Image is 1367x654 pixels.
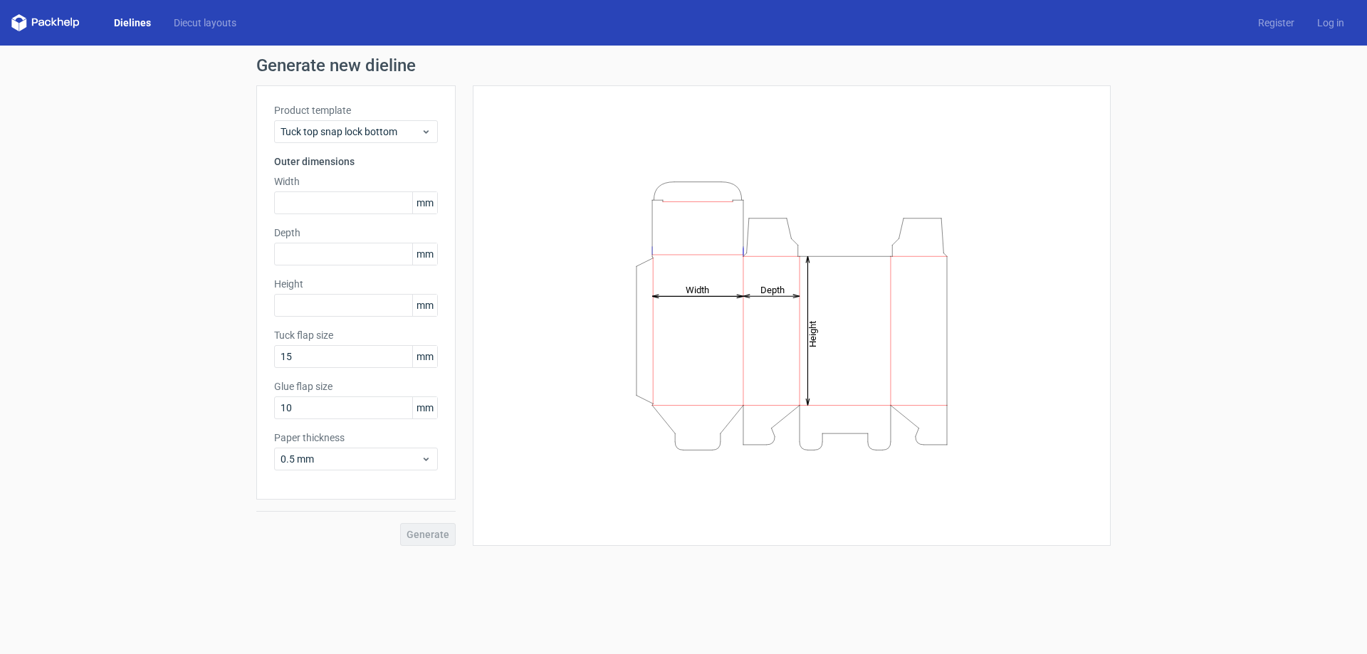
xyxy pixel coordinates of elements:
label: Paper thickness [274,431,438,445]
span: mm [412,397,437,418]
label: Height [274,277,438,291]
label: Width [274,174,438,189]
span: mm [412,243,437,265]
span: mm [412,192,437,213]
tspan: Height [807,320,818,347]
span: mm [412,346,437,367]
span: Tuck top snap lock bottom [281,125,421,139]
label: Tuck flap size [274,328,438,342]
span: 0.5 mm [281,452,421,466]
tspan: Depth [760,284,785,295]
label: Glue flap size [274,379,438,394]
h1: Generate new dieline [256,57,1111,74]
label: Product template [274,103,438,117]
h3: Outer dimensions [274,154,438,169]
a: Dielines [103,16,162,30]
a: Register [1247,16,1306,30]
a: Diecut layouts [162,16,248,30]
label: Depth [274,226,438,240]
tspan: Width [686,284,709,295]
span: mm [412,295,437,316]
a: Log in [1306,16,1356,30]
